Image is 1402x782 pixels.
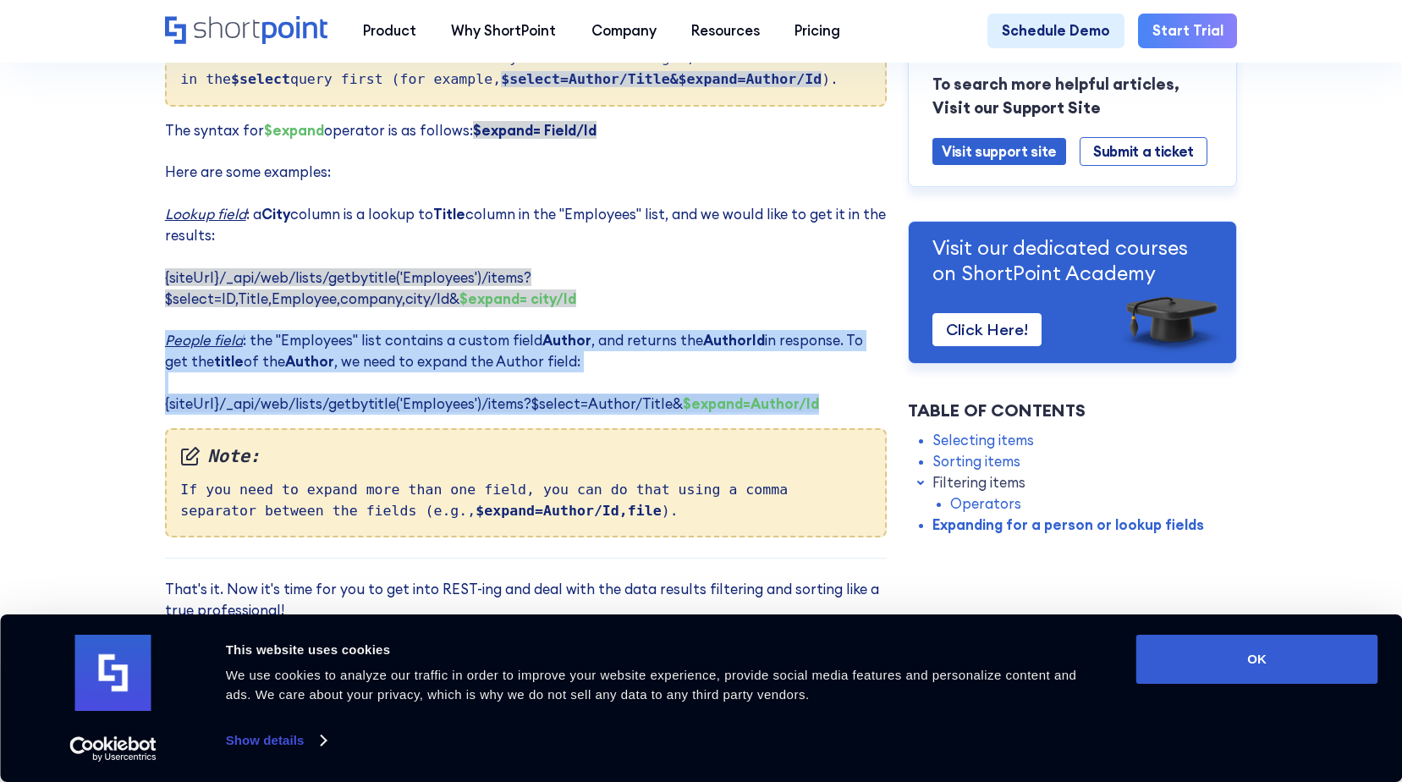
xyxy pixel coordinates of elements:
p: Visit our dedicated courses on ShortPoint Academy [932,235,1212,286]
a: Click Here! [932,313,1042,346]
span: We use cookies to analyze our traffic in order to improve your website experience, provide social... [226,668,1077,702]
a: Company [574,14,674,48]
strong: $expand [264,121,324,139]
a: Start Trial [1138,14,1237,48]
a: Resources [674,14,777,48]
div: Company [591,20,657,41]
div: If you need to expand more than one field, you can do that using a comma separator between the fi... [165,428,887,538]
button: OK [1136,635,1378,684]
a: Expanding for a person or lookup fields [932,515,1204,536]
a: Submit a ticket [1080,137,1207,166]
span: {siteUrl}/_api/web/lists/getbytitle('Employees')/items?$select=ID,Title,Employee,company,city/Id& [165,268,576,307]
div: Why ShortPoint [451,20,556,41]
a: Schedule Demo [987,14,1124,48]
strong: $expand=Author/Id [683,394,819,412]
div: Pricing [794,20,840,41]
strong: $select [231,71,290,87]
a: Filtering items [932,472,1025,493]
div: Table of Contents [908,399,1237,424]
a: Pricing [778,14,858,48]
strong: City [261,205,290,223]
strong: $expand= Field/Id ‍ [473,121,597,139]
a: Selecting items [932,431,1034,452]
a: Why ShortPoint [433,14,573,48]
a: Visit support site [932,138,1066,165]
strong: AuthorId [703,331,765,349]
strong: $select=Author/Title&$expand=Author/Id [501,71,822,87]
a: Show details [226,728,326,753]
strong: Author [285,352,334,370]
img: logo [75,635,151,711]
p: That's it. Now it's time for you to get into REST-ing and deal with the data results filtering an... [165,579,887,621]
div: Product [363,20,416,41]
div: Resources [691,20,760,41]
strong: $expand= city/Id [459,289,576,307]
p: The syntax for operator is as follows: Here are some examples: ‍ : a column is a lookup to column... [165,120,887,415]
p: To search more helpful articles, Visit our Support Site [932,74,1212,121]
a: Sorting items [932,452,1020,473]
a: Usercentrics Cookiebot - opens in a new window [39,736,187,762]
em: Lookup field [165,205,246,223]
strong: Author [542,331,591,349]
em: Note: [180,443,871,470]
em: People field [165,331,243,349]
div: This website uses cookies [226,640,1098,660]
a: Operators [950,493,1021,515]
strong: $expand=Author/Id,file [476,503,661,519]
a: Product [345,14,433,48]
strong: Title [433,205,465,223]
a: Home [165,16,328,47]
span: {siteUrl}/_api/web/lists/getbytitle('Employees')/items?$select=Author/Title& [165,394,819,412]
strong: title [214,352,244,370]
